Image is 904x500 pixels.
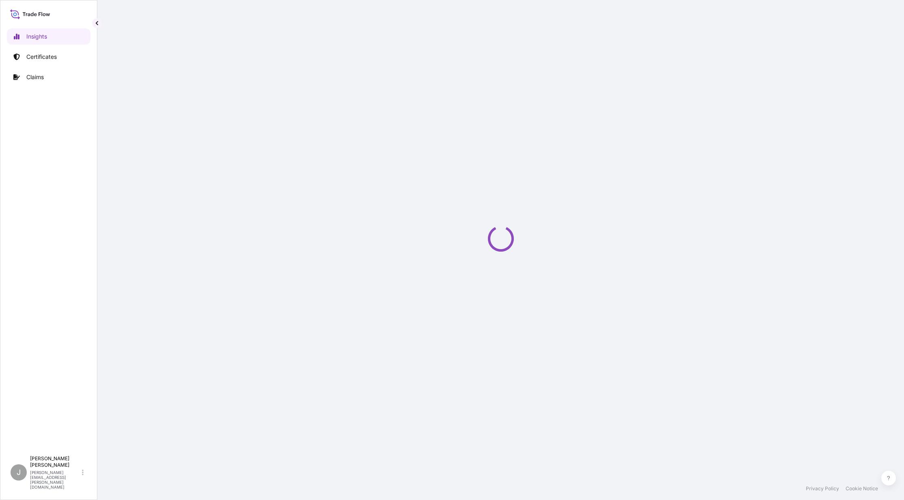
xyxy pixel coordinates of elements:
[26,32,47,41] p: Insights
[846,485,878,492] a: Cookie Notice
[30,455,80,468] p: [PERSON_NAME] [PERSON_NAME]
[30,470,80,489] p: [PERSON_NAME][EMAIL_ADDRESS][PERSON_NAME][DOMAIN_NAME]
[7,69,90,85] a: Claims
[17,468,21,476] span: J
[26,73,44,81] p: Claims
[7,49,90,65] a: Certificates
[26,53,57,61] p: Certificates
[7,28,90,45] a: Insights
[806,485,839,492] a: Privacy Policy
